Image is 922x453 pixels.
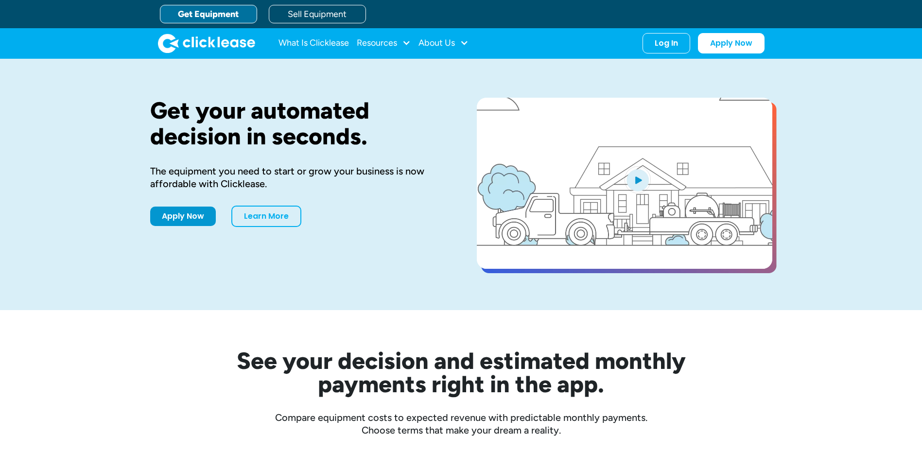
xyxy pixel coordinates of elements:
[269,5,366,23] a: Sell Equipment
[655,38,678,48] div: Log In
[150,207,216,226] a: Apply Now
[150,98,446,149] h1: Get your automated decision in seconds.
[158,34,255,53] img: Clicklease logo
[189,349,733,396] h2: See your decision and estimated monthly payments right in the app.
[150,411,772,436] div: Compare equipment costs to expected revenue with predictable monthly payments. Choose terms that ...
[477,98,772,269] a: open lightbox
[278,34,349,53] a: What Is Clicklease
[357,34,411,53] div: Resources
[160,5,257,23] a: Get Equipment
[150,165,446,190] div: The equipment you need to start or grow your business is now affordable with Clicklease.
[418,34,469,53] div: About Us
[158,34,255,53] a: home
[231,206,301,227] a: Learn More
[625,166,651,193] img: Blue play button logo on a light blue circular background
[698,33,765,53] a: Apply Now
